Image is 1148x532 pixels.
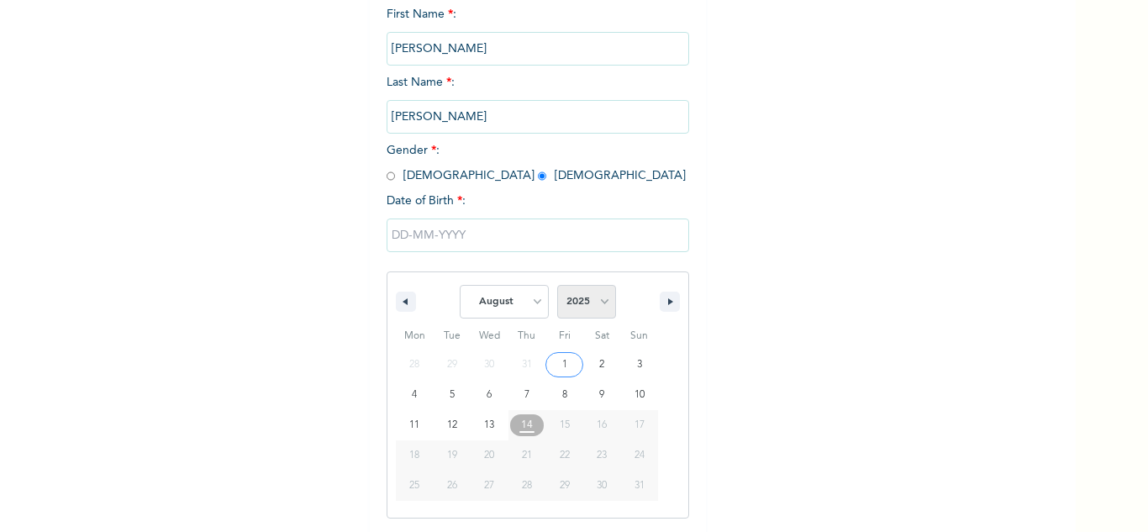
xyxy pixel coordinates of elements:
span: Fri [545,323,583,350]
span: 7 [524,380,529,410]
input: Enter your last name [387,100,689,134]
span: 9 [599,380,604,410]
span: 16 [597,410,607,440]
button: 31 [620,471,658,501]
button: 1 [545,350,583,380]
button: 3 [620,350,658,380]
span: 8 [562,380,567,410]
button: 25 [396,471,434,501]
span: Mon [396,323,434,350]
button: 12 [434,410,471,440]
button: 23 [583,440,621,471]
span: 10 [635,380,645,410]
button: 19 [434,440,471,471]
span: 22 [560,440,570,471]
span: 14 [521,410,533,440]
span: 5 [450,380,455,410]
span: Wed [471,323,508,350]
button: 29 [545,471,583,501]
button: 5 [434,380,471,410]
button: 11 [396,410,434,440]
button: 7 [508,380,546,410]
span: 3 [637,350,642,380]
span: 26 [447,471,457,501]
button: 28 [508,471,546,501]
button: 6 [471,380,508,410]
span: 23 [597,440,607,471]
span: 13 [484,410,494,440]
span: 15 [560,410,570,440]
span: 28 [522,471,532,501]
span: 31 [635,471,645,501]
button: 10 [620,380,658,410]
button: 15 [545,410,583,440]
button: 20 [471,440,508,471]
button: 8 [545,380,583,410]
span: 11 [409,410,419,440]
span: 21 [522,440,532,471]
span: Last Name : [387,76,689,123]
span: 30 [597,471,607,501]
button: 24 [620,440,658,471]
button: 18 [396,440,434,471]
span: 12 [447,410,457,440]
button: 21 [508,440,546,471]
span: 20 [484,440,494,471]
span: Sun [620,323,658,350]
span: 19 [447,440,457,471]
span: 6 [487,380,492,410]
button: 22 [545,440,583,471]
button: 9 [583,380,621,410]
span: First Name : [387,8,689,55]
span: 25 [409,471,419,501]
button: 14 [508,410,546,440]
span: 1 [562,350,567,380]
button: 2 [583,350,621,380]
span: 18 [409,440,419,471]
button: 27 [471,471,508,501]
button: 13 [471,410,508,440]
span: 24 [635,440,645,471]
button: 4 [396,380,434,410]
span: Sat [583,323,621,350]
span: Tue [434,323,471,350]
button: 30 [583,471,621,501]
input: Enter your first name [387,32,689,66]
span: 29 [560,471,570,501]
button: 16 [583,410,621,440]
input: DD-MM-YYYY [387,219,689,252]
button: 26 [434,471,471,501]
span: 4 [412,380,417,410]
span: Gender : [DEMOGRAPHIC_DATA] [DEMOGRAPHIC_DATA] [387,145,686,182]
span: 17 [635,410,645,440]
span: Thu [508,323,546,350]
span: 2 [599,350,604,380]
button: 17 [620,410,658,440]
span: Date of Birth : [387,192,466,210]
span: 27 [484,471,494,501]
